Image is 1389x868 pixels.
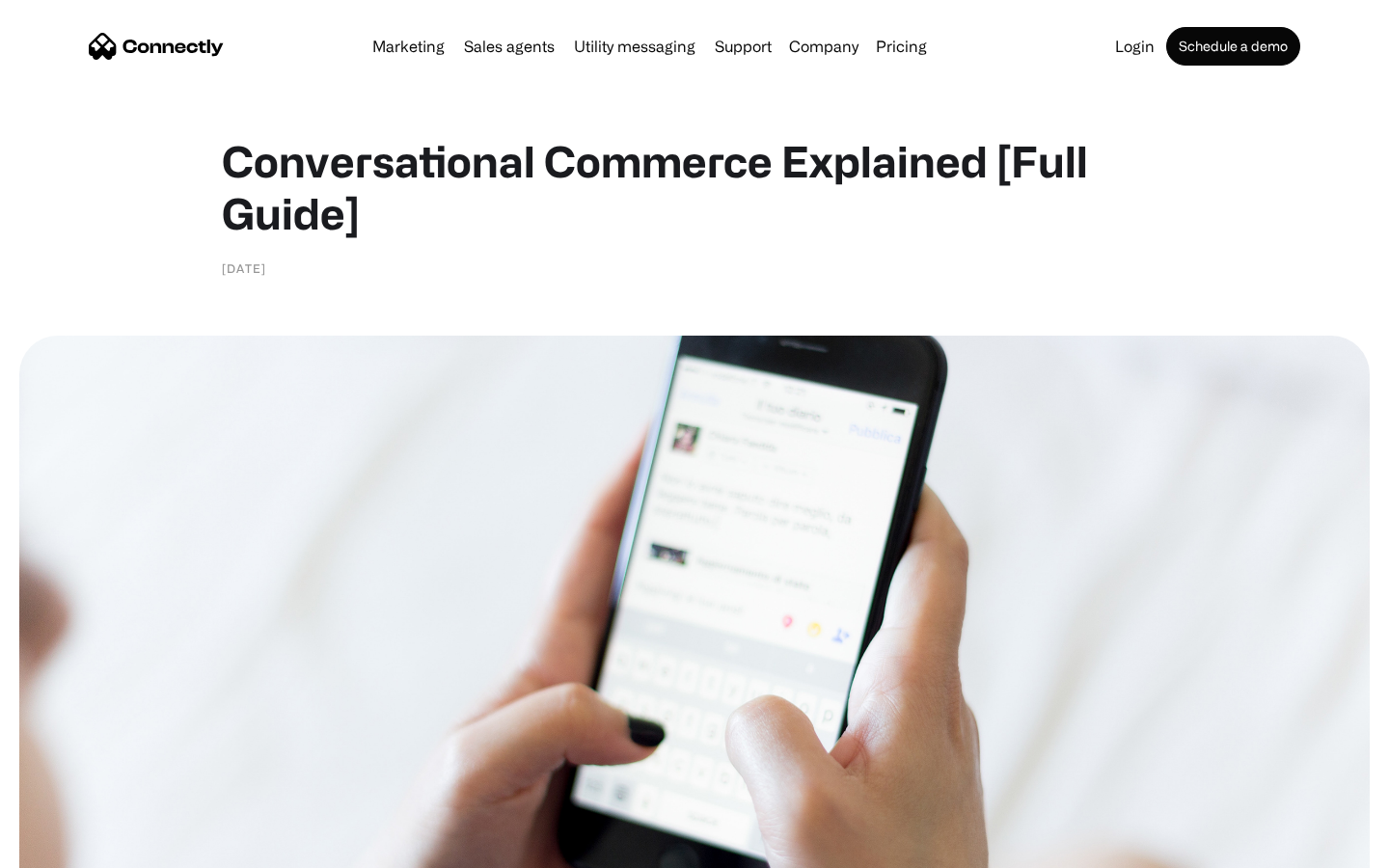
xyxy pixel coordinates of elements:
a: Marketing [365,39,452,54]
div: Company [789,33,858,60]
div: [DATE] [222,258,266,278]
ul: Language list [39,834,116,861]
a: Schedule a demo [1166,27,1300,66]
a: Login [1107,39,1162,54]
h1: Conversational Commerce Explained [Full Guide] [222,135,1167,239]
a: Support [707,39,779,54]
a: Pricing [868,39,935,54]
aside: Language selected: English [19,834,116,861]
a: Sales agents [456,39,562,54]
a: Utility messaging [566,39,703,54]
